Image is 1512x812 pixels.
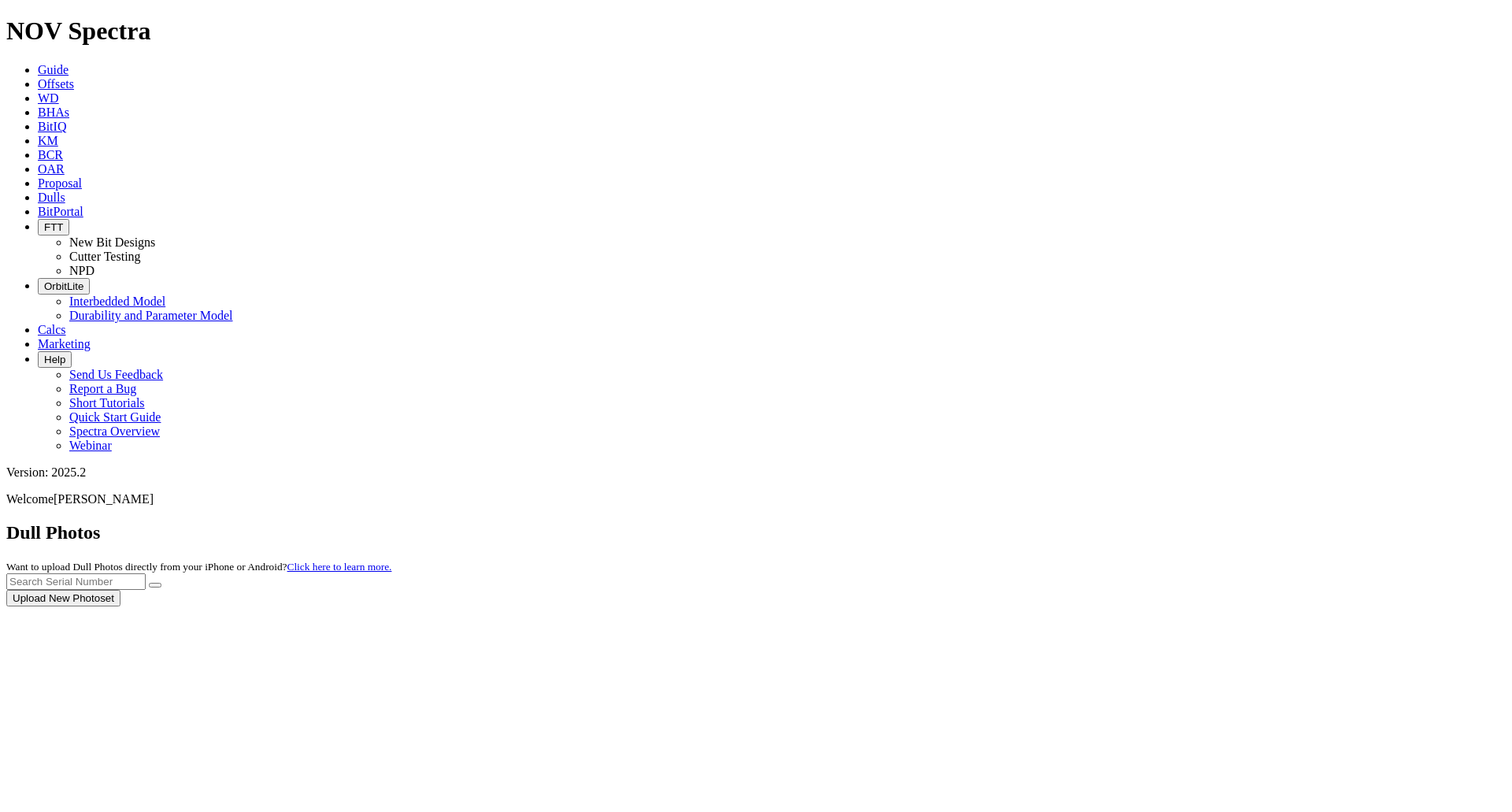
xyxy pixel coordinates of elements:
a: Quick Start Guide [69,410,161,424]
span: [PERSON_NAME] [54,492,154,506]
div: Version: 2025.2 [6,465,1506,480]
input: Search Serial Number [6,573,146,590]
span: Help [44,354,65,365]
a: Guide [38,63,69,76]
span: FTT [44,221,63,233]
a: BCR [38,148,63,161]
a: Proposal [38,176,82,190]
a: KM [38,134,58,147]
a: Dulls [38,191,65,204]
p: Welcome [6,492,1506,506]
a: NPD [69,264,94,277]
a: BitPortal [38,205,83,218]
button: Help [38,351,72,368]
a: WD [38,91,59,105]
a: BHAs [38,106,69,119]
a: Webinar [69,439,112,452]
a: Short Tutorials [69,396,145,410]
a: Interbedded Model [69,295,165,308]
a: Marketing [38,337,91,350]
a: Durability and Parameter Model [69,309,233,322]
h2: Dull Photos [6,522,1506,543]
button: Upload New Photoset [6,590,120,606]
a: Click here to learn more. [287,561,392,573]
h1: NOV Spectra [6,17,1506,46]
small: Want to upload Dull Photos directly from your iPhone or Android? [6,561,391,573]
a: Calcs [38,323,66,336]
a: Cutter Testing [69,250,141,263]
a: New Bit Designs [69,235,155,249]
span: OrbitLite [44,280,83,292]
button: FTT [38,219,69,235]
a: Report a Bug [69,382,136,395]
button: OrbitLite [38,278,90,295]
a: Spectra Overview [69,425,160,438]
a: Offsets [38,77,74,91]
a: Send Us Feedback [69,368,163,381]
a: OAR [38,162,65,176]
a: BitIQ [38,120,66,133]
